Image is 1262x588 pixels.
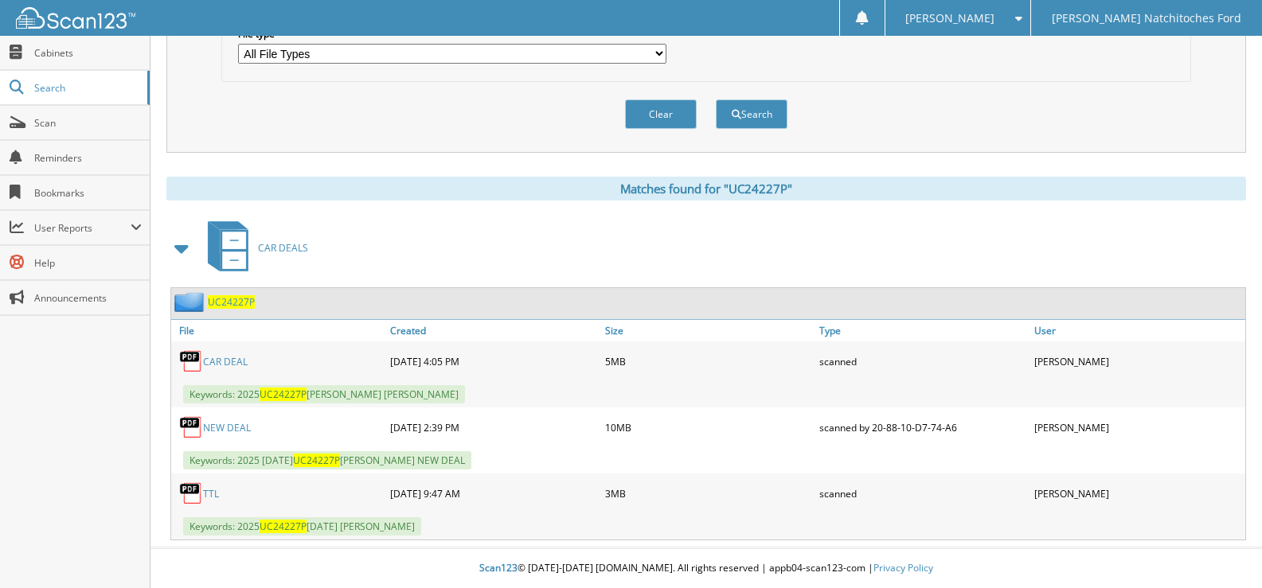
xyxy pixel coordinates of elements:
span: UC24227P [293,454,340,467]
a: User [1030,320,1245,341]
div: 5MB [601,345,816,377]
button: Clear [625,99,697,129]
img: PDF.png [179,349,203,373]
div: [DATE] 4:05 PM [386,345,601,377]
a: Size [601,320,816,341]
div: 10MB [601,411,816,443]
a: Privacy Policy [873,561,933,574]
span: Scan [34,116,142,130]
span: Keywords: 2025 [DATE] [PERSON_NAME] [183,517,421,535]
a: UC24227P [208,295,255,309]
button: Search [716,99,787,129]
div: scanned [815,477,1030,509]
span: [PERSON_NAME] [905,14,994,23]
div: [DATE] 2:39 PM [386,411,601,443]
span: Reminders [34,151,142,165]
div: scanned [815,345,1030,377]
img: folder2.png [174,292,208,312]
span: CAR DEALS [258,241,308,255]
span: Announcements [34,291,142,305]
span: Help [34,256,142,270]
img: PDF.png [179,481,203,505]
div: scanned by 20-88-10-D7-74-A6 [815,411,1030,443]
span: Scan123 [479,561,518,574]
span: Keywords: 2025 [DATE] [PERSON_NAME] NEW DEAL [183,451,471,469]
span: [PERSON_NAME] Natchitoches Ford [1052,14,1241,23]
a: Type [815,320,1030,341]
a: CAR DEAL [203,355,248,368]
span: Cabinets [34,46,142,60]
div: © [DATE]-[DATE] [DOMAIN_NAME]. All rights reserved | appb04-scan123-com | [150,549,1262,588]
div: [PERSON_NAME] [1030,477,1245,509]
div: [PERSON_NAME] [1030,411,1245,443]
span: Bookmarks [34,186,142,200]
span: User Reports [34,221,131,235]
img: PDF.png [179,415,203,439]
a: File [171,320,386,341]
a: Created [386,320,601,341]
a: NEW DEAL [203,421,251,434]
img: scan123-logo-white.svg [16,7,135,29]
span: Keywords: 2025 [PERSON_NAME] [PERSON_NAME] [183,385,465,403]
div: 3MB [601,477,816,509]
span: UC24227P [260,520,307,533]
div: [DATE] 9:47 AM [386,477,601,509]
span: Search [34,81,139,95]
div: [PERSON_NAME] [1030,345,1245,377]
span: UC24227P [260,387,307,401]
a: CAR DEALS [198,216,308,279]
a: TTL [203,487,219,500]
div: Matches found for "UC24227P" [166,177,1246,201]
